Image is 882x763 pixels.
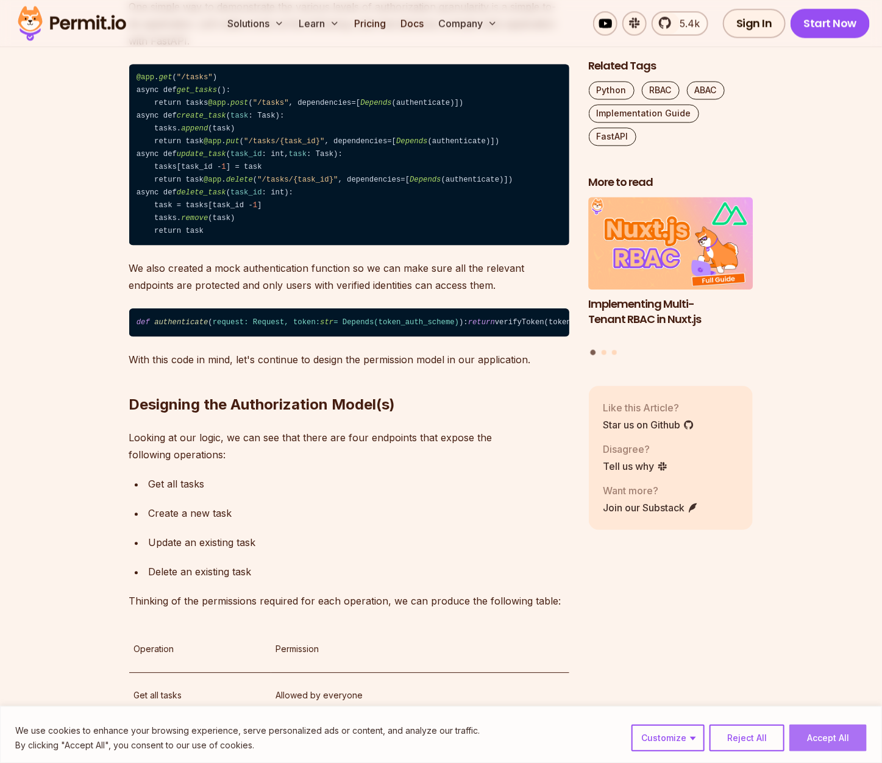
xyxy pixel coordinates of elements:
[589,197,753,342] li: 1 of 3
[294,11,344,35] button: Learn
[276,688,564,703] p: Allowed by everyone
[396,11,429,35] a: Docs
[360,99,391,107] span: Depends
[276,642,564,656] p: Permission
[134,688,266,703] p: Get all tasks
[177,86,217,94] span: get_tasks
[591,350,596,355] button: Go to slide 1
[230,188,261,197] span: task_id
[226,137,240,146] span: put
[253,201,257,210] span: 1
[589,297,753,327] h3: Implementing Multi-Tenant RBAC in Nuxt.js
[631,725,705,751] button: Customize
[134,642,266,656] p: Operation
[129,592,569,609] p: Thinking of the permissions required for each operation, we can produce the following table:
[129,64,569,246] code: . ( ) async def (): return tasks . ( , dependencies=[ (authenticate)]) async def ( : Task): tasks...
[221,163,226,171] span: 1
[791,9,870,38] a: Start Now
[589,175,753,190] h2: More to read
[320,318,333,327] span: str
[149,534,569,551] p: Update an existing task
[244,137,324,146] span: "/tasks/{task_id}"
[230,99,248,107] span: post
[789,725,867,751] button: Accept All
[177,73,213,82] span: "/tasks"
[129,260,569,294] p: We also created a mock authentication function so we can make sure all the relevant endpoints are...
[15,723,480,738] p: We use cookies to enhance your browsing experience, serve personalized ads or content, and analyz...
[612,350,617,355] button: Go to slide 3
[129,346,569,414] h2: Designing the Authorization Model(s)
[177,150,226,158] span: update_task
[589,81,635,99] a: Python
[149,475,569,492] p: Get all tasks
[589,59,753,74] h2: Related Tags
[149,563,569,580] p: Delete an existing task
[181,124,208,133] span: append
[230,112,248,120] span: task
[204,176,221,184] span: @app
[603,483,699,498] p: Want more?
[226,176,253,184] span: delete
[589,104,699,122] a: Implementation Guide
[410,176,441,184] span: Depends
[213,318,459,327] span: request: Request, token: = Depends( )
[603,400,694,415] p: Like this Article?
[589,197,753,357] div: Posts
[177,112,226,120] span: create_task
[349,11,391,35] a: Pricing
[149,505,569,522] p: Create a new task
[589,197,753,342] a: Implementing Multi-Tenant RBAC in Nuxt.jsImplementing Multi-Tenant RBAC in Nuxt.js
[589,197,753,290] img: Implementing Multi-Tenant RBAC in Nuxt.js
[602,350,606,355] button: Go to slide 2
[289,150,307,158] span: task
[468,318,495,327] span: return
[154,318,208,327] span: authenticate
[208,99,226,107] span: @app
[603,500,699,515] a: Join our Substack
[603,459,668,474] a: Tell us why
[396,137,427,146] span: Depends
[603,442,668,456] p: Disagree?
[129,351,569,368] p: With this code in mind, let's continue to design the permission model in our application.
[230,150,261,158] span: task_id
[177,188,226,197] span: delete_task
[603,417,694,432] a: Star us on Github
[257,176,338,184] span: "/tasks/{task_id}"
[642,81,680,99] a: RBAC
[589,127,636,146] a: FastAPI
[204,137,221,146] span: @app
[652,11,708,35] a: 5.4k
[159,73,172,82] span: get
[222,11,289,35] button: Solutions
[12,2,132,44] img: Permit logo
[129,308,569,336] code: ( ): verifyToken(token)
[710,725,784,751] button: Reject All
[253,99,289,107] span: "/tasks"
[672,16,700,30] span: 5.4k
[181,214,208,222] span: remove
[433,11,502,35] button: Company
[723,9,786,38] a: Sign In
[129,429,569,463] p: Looking at our logic, we can see that there are four endpoints that expose the following operations:
[137,318,150,327] span: def
[687,81,725,99] a: ABAC
[15,738,480,753] p: By clicking "Accept All", you consent to our use of cookies.
[379,318,455,327] span: token_auth_scheme
[137,73,154,82] span: @app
